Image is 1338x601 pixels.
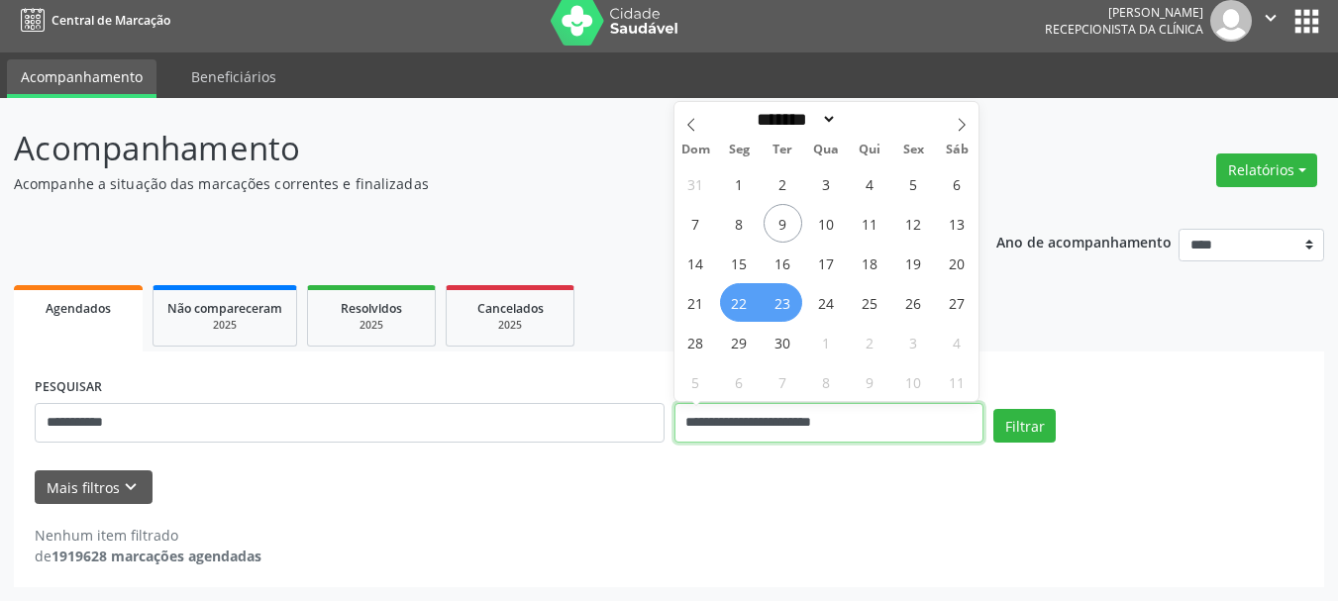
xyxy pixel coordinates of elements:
[764,362,802,401] span: Outubro 7, 2025
[891,144,935,156] span: Sex
[676,323,715,361] span: Setembro 28, 2025
[851,244,889,282] span: Setembro 18, 2025
[848,144,891,156] span: Qui
[120,476,142,498] i: keyboard_arrow_down
[935,144,978,156] span: Sáb
[764,204,802,243] span: Setembro 9, 2025
[1045,4,1203,21] div: [PERSON_NAME]
[14,4,170,37] a: Central de Marcação
[993,409,1056,443] button: Filtrar
[851,164,889,203] span: Setembro 4, 2025
[51,12,170,29] span: Central de Marcação
[764,283,802,322] span: Setembro 23, 2025
[1289,4,1324,39] button: apps
[322,318,421,333] div: 2025
[938,362,977,401] span: Outubro 11, 2025
[851,283,889,322] span: Setembro 25, 2025
[676,164,715,203] span: Agosto 31, 2025
[807,283,846,322] span: Setembro 24, 2025
[676,283,715,322] span: Setembro 21, 2025
[674,144,718,156] span: Dom
[751,109,838,130] select: Month
[676,362,715,401] span: Outubro 5, 2025
[894,283,933,322] span: Setembro 26, 2025
[717,144,761,156] span: Seg
[7,59,156,98] a: Acompanhamento
[764,164,802,203] span: Setembro 2, 2025
[46,300,111,317] span: Agendados
[837,109,902,130] input: Year
[996,229,1172,253] p: Ano de acompanhamento
[807,204,846,243] span: Setembro 10, 2025
[720,164,759,203] span: Setembro 1, 2025
[720,323,759,361] span: Setembro 29, 2025
[807,164,846,203] span: Setembro 3, 2025
[851,362,889,401] span: Outubro 9, 2025
[35,470,153,505] button: Mais filtroskeyboard_arrow_down
[894,323,933,361] span: Outubro 3, 2025
[35,525,261,546] div: Nenhum item filtrado
[851,323,889,361] span: Outubro 2, 2025
[1260,7,1282,29] i: 
[807,244,846,282] span: Setembro 17, 2025
[807,362,846,401] span: Outubro 8, 2025
[177,59,290,94] a: Beneficiários
[14,173,931,194] p: Acompanhe a situação das marcações correntes e finalizadas
[1216,153,1317,187] button: Relatórios
[720,244,759,282] span: Setembro 15, 2025
[807,323,846,361] span: Outubro 1, 2025
[938,283,977,322] span: Setembro 27, 2025
[938,244,977,282] span: Setembro 20, 2025
[35,546,261,566] div: de
[14,124,931,173] p: Acompanhamento
[720,362,759,401] span: Outubro 6, 2025
[894,244,933,282] span: Setembro 19, 2025
[894,164,933,203] span: Setembro 5, 2025
[720,283,759,322] span: Setembro 22, 2025
[461,318,560,333] div: 2025
[720,204,759,243] span: Setembro 8, 2025
[1045,21,1203,38] span: Recepcionista da clínica
[894,204,933,243] span: Setembro 12, 2025
[477,300,544,317] span: Cancelados
[676,244,715,282] span: Setembro 14, 2025
[804,144,848,156] span: Qua
[764,244,802,282] span: Setembro 16, 2025
[938,323,977,361] span: Outubro 4, 2025
[851,204,889,243] span: Setembro 11, 2025
[51,547,261,565] strong: 1919628 marcações agendadas
[167,300,282,317] span: Não compareceram
[938,204,977,243] span: Setembro 13, 2025
[761,144,804,156] span: Ter
[167,318,282,333] div: 2025
[764,323,802,361] span: Setembro 30, 2025
[35,372,102,403] label: PESQUISAR
[938,164,977,203] span: Setembro 6, 2025
[676,204,715,243] span: Setembro 7, 2025
[894,362,933,401] span: Outubro 10, 2025
[341,300,402,317] span: Resolvidos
